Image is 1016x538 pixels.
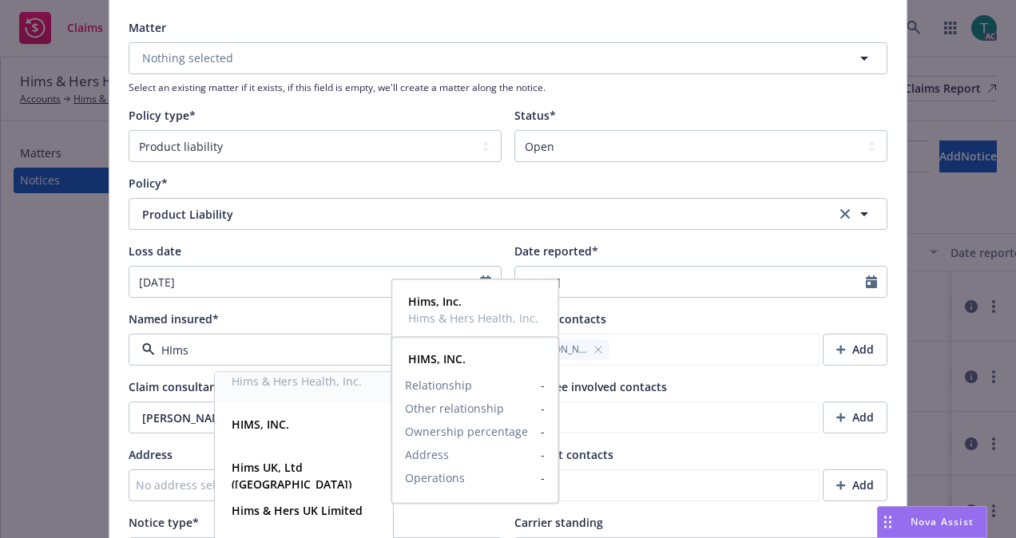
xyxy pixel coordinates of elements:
[129,243,181,259] span: Loss date
[480,275,491,288] svg: Calendar
[541,469,545,486] span: -
[129,515,199,530] span: Notice type*
[232,503,363,518] strong: Hims & Hers UK Limited
[142,409,436,426] span: [PERSON_NAME]
[823,469,887,501] button: Add
[878,507,898,537] div: Drag to move
[514,243,598,259] span: Date reported*
[405,469,465,486] span: Operations
[129,81,887,94] span: Select an existing matter if it exists, if this field is empty, we'll create a matter along the n...
[232,417,289,432] strong: HIMS, INC.
[541,423,545,440] span: -
[136,477,478,493] div: No address selected
[514,311,606,326] span: Insured contacts
[541,446,545,463] span: -
[129,447,173,462] span: Address
[408,310,538,326] span: Hims & Hers Health, Inc.
[129,267,480,297] input: MM/DD/YYYY
[405,400,504,417] span: Other relationship
[142,49,233,66] span: Nothing selected
[541,400,545,417] span: -
[514,108,556,123] span: Status*
[155,342,459,358] input: Filter by keyword
[541,377,545,394] span: -
[514,447,613,462] span: Claimant contacts
[877,506,987,538] button: Nova Assist
[405,446,449,463] span: Address
[911,515,974,528] span: Nova Assist
[129,402,502,433] button: [PERSON_NAME]clear selection
[866,275,877,288] svg: Calendar
[835,204,855,224] a: clear selection
[823,334,887,366] button: Add
[129,379,221,394] span: Claim consultant
[836,470,874,500] div: Add
[836,402,874,433] div: Add
[232,373,362,390] span: Hims & Hers Health, Inc.
[129,20,166,35] span: Matter
[129,311,219,326] span: Named insured*
[232,357,285,372] strong: Hims, Inc.
[142,206,784,223] span: Product Liability
[405,377,472,394] span: Relationship
[129,198,887,230] button: Product Liabilityclear selection
[514,379,667,394] span: Employee involved contacts
[405,423,528,440] span: Ownership percentage
[129,108,196,123] span: Policy type*
[129,469,502,501] button: No address selected
[129,176,168,191] span: Policy*
[408,351,466,366] strong: HIMS, INC.
[823,402,887,433] button: Add
[408,294,462,309] strong: Hims, Inc.
[232,460,351,492] strong: Hims UK, Ltd ([GEOGRAPHIC_DATA])
[836,334,874,365] div: Add
[129,42,887,74] button: Nothing selected
[515,267,866,297] input: MM/DD/YYYY
[514,515,603,530] span: Carrier standing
